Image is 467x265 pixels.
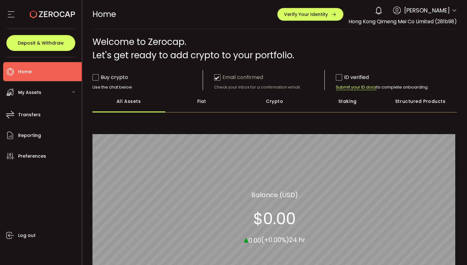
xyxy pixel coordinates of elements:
section: Balance (USD) [251,190,298,199]
span: 24 hr [289,235,305,244]
span: Log out [18,231,36,240]
span: Home [18,67,32,76]
section: $0.00 [253,209,296,228]
button: Verify Your Identity [277,8,343,21]
iframe: Chat Widget [435,234,467,265]
div: Buy crypto [92,73,128,81]
span: Preferences [18,152,46,161]
div: Check your inbox for a confirmation email. [214,84,325,90]
span: Home [92,9,116,20]
div: Email confirmed [214,73,263,81]
div: Use the chat below [92,84,203,90]
div: to complete onboarding. [336,84,446,90]
span: (+0.00%) [261,235,289,244]
span: Reporting [18,131,41,140]
span: Verify Your Identity [284,12,328,17]
span: Hong Kong Qimeng Mei Co Limited (281b98) [349,18,457,25]
span: Transfers [18,110,41,119]
span: [PERSON_NAME] [404,6,450,15]
span: Submit your ID docs [336,84,376,90]
button: Deposit & Withdraw [6,35,75,51]
div: Crypto [238,90,311,112]
div: Fiat [165,90,238,112]
div: All Assets [92,90,166,112]
span: 0.00 [248,236,261,245]
span: My Assets [18,88,41,97]
div: ID verified [336,73,369,81]
span: ▴ [244,232,248,246]
div: Staking [311,90,384,112]
div: Welcome to Zerocap. Let's get ready to add crypto to your portfolio. [92,35,457,62]
div: Structured Products [384,90,457,112]
span: Deposit & Withdraw [18,41,64,45]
